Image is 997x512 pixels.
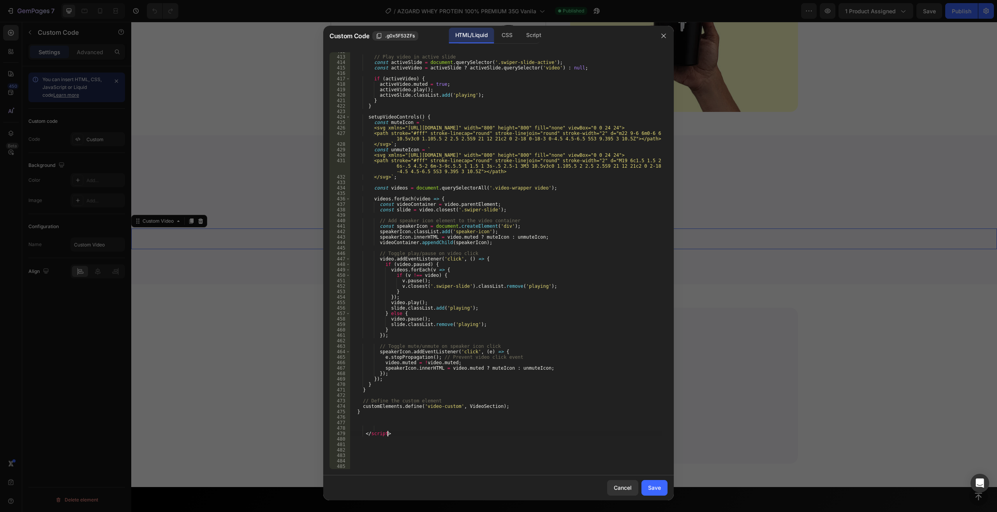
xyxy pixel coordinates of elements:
[648,484,661,492] div: Save
[329,207,350,213] div: 438
[329,142,350,147] div: 428
[408,422,659,432] p: Proveren od strane sportista
[207,44,271,53] p: 1 Merica
[329,81,350,87] div: 418
[329,158,350,174] div: 431
[329,262,350,267] div: 448
[329,425,350,431] div: 478
[641,480,668,496] button: Save
[329,54,350,60] div: 413
[329,191,350,196] div: 435
[329,458,350,464] div: 484
[329,387,350,393] div: 471
[329,31,369,41] span: Custom Code
[329,202,350,207] div: 437
[329,223,350,229] div: 441
[329,464,350,469] div: 485
[316,129,550,176] h2: Veruju nam hiljade sportista i stručnjaka
[329,344,350,349] div: 463
[343,44,407,53] p: Protein Shake
[329,354,350,360] div: 465
[372,31,418,41] button: .g0x5F53ZFs
[408,350,659,360] p: Podržava imunitet
[329,278,350,283] div: 451
[329,180,350,185] div: 433
[329,436,350,442] div: 480
[349,186,516,194] span: Ovo su priče pravih korisnika koji koriste Azgard suplemente.
[364,332,388,342] p: ✔
[329,196,350,202] div: 436
[364,350,388,360] p: ✔
[329,229,350,234] div: 442
[329,338,350,344] div: 462
[329,333,350,338] div: 461
[364,386,388,396] p: ✔
[329,289,350,294] div: 453
[329,267,350,273] div: 449
[329,65,350,71] div: 415
[10,196,44,203] div: Custom Video
[329,98,350,103] div: 421
[329,103,350,109] div: 422
[329,453,350,458] div: 483
[329,376,350,382] div: 469
[329,240,350,245] div: 444
[329,316,350,322] div: 458
[329,251,350,256] div: 446
[287,2,326,41] img: gempages_584253134554006104-614aeb22-988c-4900-9665-4e03f0958e57.webp
[329,305,350,311] div: 456
[329,431,350,436] div: 479
[329,147,350,152] div: 429
[971,474,989,493] div: Open Intercom Messenger
[364,404,388,414] p: ✔
[364,314,388,324] p: ✔
[329,174,350,180] div: 432
[329,393,350,398] div: 472
[329,442,350,447] div: 481
[329,120,350,125] div: 425
[329,213,350,218] div: 439
[449,28,494,43] div: HTML/Liquid
[385,32,415,39] span: .g0x5F53ZFs
[364,296,388,306] p: ✔
[329,185,350,191] div: 434
[329,404,350,409] div: 474
[329,283,350,289] div: 452
[329,365,350,371] div: 467
[364,368,388,378] p: ✔
[200,337,350,357] p: Premium suplementi koji podržavaju tvoje zdravlje i performanse.
[329,256,350,262] div: 447
[329,360,350,365] div: 466
[209,2,268,41] img: gempages_584253134554006104-d9e4f366-0d32-4b8b-8669-b6b4e7eadc50.png
[329,420,350,425] div: 477
[408,296,659,306] p: Visok kvalitet sastojaka
[275,44,339,53] p: Voda
[329,349,350,354] div: 464
[329,131,350,142] div: 427
[329,234,350,240] div: 443
[329,447,350,453] div: 482
[329,398,350,404] div: 473
[408,332,659,342] p: Povećava energiju i fokus
[329,152,350,158] div: 430
[356,2,395,41] img: gempages_584253134554006104-3965e390-8922-4605-980b-761c9ace115c.png
[495,28,518,43] div: CSS
[199,286,351,328] h2: Zašto je Azgard savršen izbor.
[329,382,350,387] div: 470
[329,218,350,223] div: 440
[329,294,350,300] div: 454
[329,327,350,333] div: 460
[408,404,659,414] p: Bez veštačkih aditiva
[408,314,659,324] p: Klinički ispitane formule
[329,409,350,415] div: 475
[329,125,350,131] div: 426
[329,60,350,65] div: 414
[329,273,350,278] div: 450
[329,300,350,305] div: 455
[607,480,638,496] button: Cancel
[614,484,632,492] div: Cancel
[520,28,547,43] div: Script
[329,109,350,114] div: 423
[329,311,350,316] div: 457
[329,76,350,81] div: 417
